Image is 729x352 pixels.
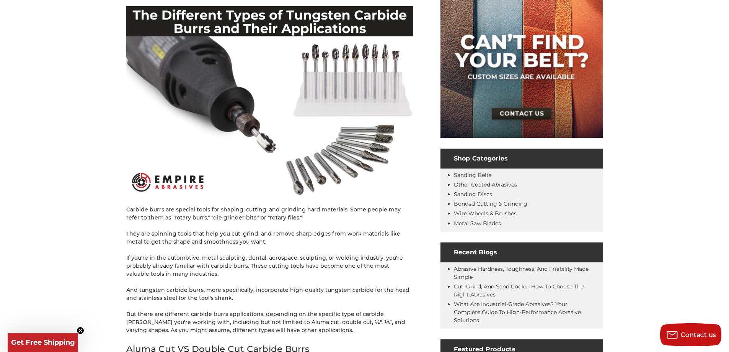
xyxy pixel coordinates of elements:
[126,6,413,198] img: The Different Types of Tungsten Carbide Burrs and Their Applications
[454,301,581,324] a: What Are Industrial-Grade Abrasives? Your Complete Guide to High-Performance Abrasive Solutions
[440,242,603,262] h4: Recent Blogs
[77,327,84,334] button: Close teaser
[454,181,517,188] a: Other Coated Abrasives
[454,200,527,207] a: Bonded Cutting & Grinding
[126,230,413,246] p: They are spinning tools that help you cut, grind, and remove sharp edges from work materials like...
[8,333,78,352] div: Get Free ShippingClose teaser
[454,220,501,227] a: Metal Saw Blades
[126,286,413,302] p: And tungsten carbide burrs, more specifically, incorporate high-quality tungsten carbide for the ...
[126,206,413,222] p: Carbide burrs are special tools for shaping, cutting, and grinding hard materials. Some people ma...
[126,310,413,334] p: But there are different carbide burrs applications, depending on the specific type of carbide [PE...
[11,338,75,347] span: Get Free Shipping
[454,210,517,217] a: Wire Wheels & Brushes
[440,149,603,169] h4: Shop Categories
[126,254,413,278] p: If you're in the automotive, metal sculpting, dental, aerospace, sculpting, or welding industry, ...
[454,191,492,198] a: Sanding Discs
[454,265,589,280] a: Abrasive Hardness, Toughness, and Friability Made Simple
[454,172,491,178] a: Sanding Belts
[660,323,721,346] button: Contact us
[454,283,584,298] a: Cut, Grind, and Sand Cooler: How to Choose the Right Abrasives
[681,331,716,339] span: Contact us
